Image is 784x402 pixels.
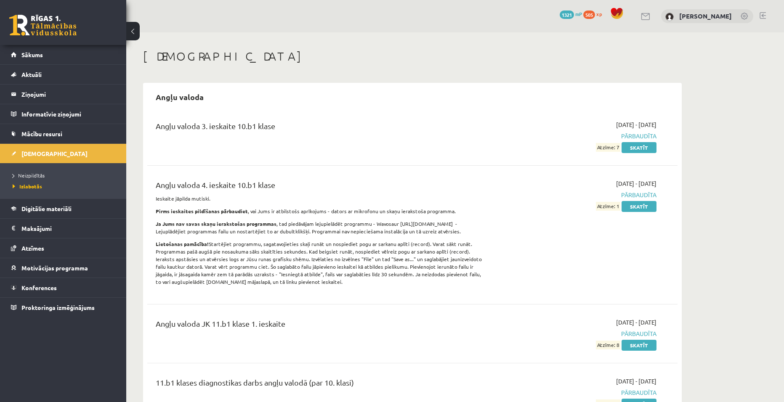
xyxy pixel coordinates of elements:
[616,318,656,327] span: [DATE] - [DATE]
[13,182,118,190] a: Izlabotās
[21,219,116,238] legend: Maksājumi
[9,15,77,36] a: Rīgas 1. Tālmācības vidusskola
[156,179,485,195] div: Angļu valoda 4. ieskaite 10.b1 klase
[21,51,43,58] span: Sākums
[11,124,116,143] a: Mācību resursi
[21,104,116,124] legend: Informatīvie ziņojumi
[13,172,118,179] a: Neizpildītās
[11,65,116,84] a: Aktuāli
[560,11,582,17] a: 1321 mP
[21,264,88,272] span: Motivācijas programma
[21,205,72,212] span: Digitālie materiāli
[13,172,45,179] span: Neizpildītās
[498,388,656,397] span: Pārbaudīta
[583,11,606,17] a: 505 xp
[156,120,485,136] div: Angļu valoda 3. ieskaite 10.b1 klase
[665,13,674,21] img: Aleksis Āboliņš
[11,45,116,64] a: Sākums
[616,377,656,386] span: [DATE] - [DATE]
[156,208,248,214] strong: Pirms ieskaites pildīšanas pārbaudiet
[156,240,485,286] p: Startējiet programmu, sagatavojieties skaļi runāt un nospiediet pogu ar sarkanu aplīti (record). ...
[616,120,656,129] span: [DATE] - [DATE]
[596,341,620,349] span: Atzīme: 8
[147,87,212,107] h2: Angļu valoda
[11,278,116,297] a: Konferences
[11,298,116,317] a: Proktoringa izmēģinājums
[11,199,116,218] a: Digitālie materiāli
[156,377,485,392] div: 11.b1 klases diagnostikas darbs angļu valodā (par 10. klasi)
[498,190,656,199] span: Pārbaudīta
[679,12,732,20] a: [PERSON_NAME]
[583,11,595,19] span: 505
[498,329,656,338] span: Pārbaudīta
[560,11,574,19] span: 1321
[11,104,116,124] a: Informatīvie ziņojumi
[21,304,95,311] span: Proktoringa izmēģinājums
[21,284,57,291] span: Konferences
[11,144,116,163] a: [DEMOGRAPHIC_DATA]
[596,143,620,152] span: Atzīme: 7
[143,49,682,63] h1: [DEMOGRAPHIC_DATA]
[156,220,485,235] p: , tad piedāvājam lejupielādēt programmu - Wavosaur [URL][DOMAIN_NAME] - Lejuplādējiet programmas ...
[616,179,656,188] span: [DATE] - [DATE]
[156,220,276,227] strong: Ja Jums nav savas skaņu ierakstošas programmas
[11,258,116,278] a: Motivācijas programma
[622,340,656,351] a: Skatīt
[21,150,88,157] span: [DEMOGRAPHIC_DATA]
[156,195,485,202] p: Ieskaite jāpilda mutiski.
[156,318,485,333] div: Angļu valoda JK 11.b1 klase 1. ieskaite
[21,244,44,252] span: Atzīmes
[156,241,209,247] strong: Lietošanas pamācība!
[156,207,485,215] p: , vai Jums ir atbilstošs aprīkojums - dators ar mikrofonu un skaņu ierakstoša programma.
[11,85,116,104] a: Ziņojumi
[13,183,42,190] span: Izlabotās
[11,238,116,258] a: Atzīmes
[622,201,656,212] a: Skatīt
[575,11,582,17] span: mP
[498,132,656,140] span: Pārbaudīta
[11,219,116,238] a: Maksājumi
[21,130,62,138] span: Mācību resursi
[21,71,42,78] span: Aktuāli
[596,202,620,211] span: Atzīme: 1
[622,142,656,153] a: Skatīt
[21,85,116,104] legend: Ziņojumi
[596,11,602,17] span: xp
